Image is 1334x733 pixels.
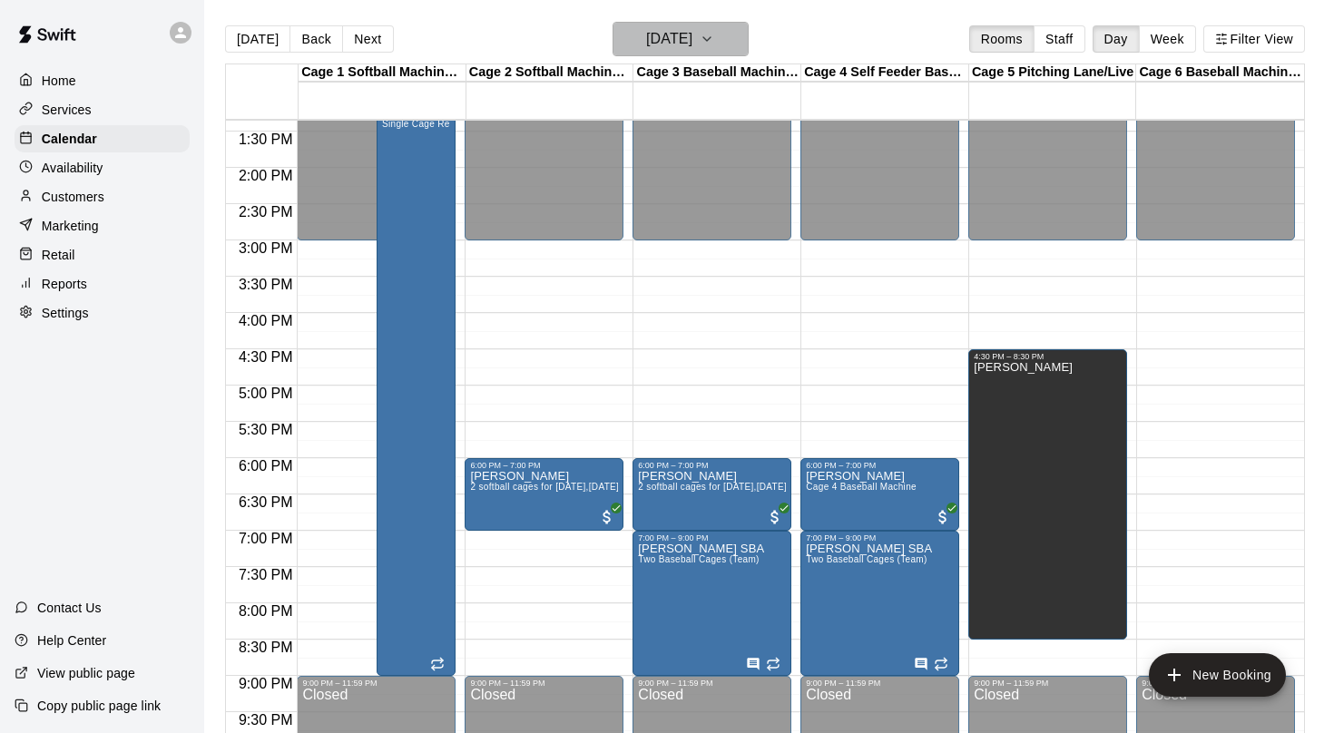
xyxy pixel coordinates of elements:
p: Settings [42,304,89,322]
span: 8:30 PM [234,640,298,655]
span: 6:30 PM [234,494,298,510]
div: 7:00 PM – 9:00 PM [806,533,954,542]
div: 7:00 PM – 9:00 PM: Alex Frazier SBA [633,531,791,676]
p: Reports [42,275,87,293]
span: Single Cage Rental (Live) [382,119,493,129]
div: 9:00 PM – 11:59 PM [974,679,1122,688]
a: Settings [15,299,190,327]
svg: Has notes [746,657,760,671]
span: 5:30 PM [234,422,298,437]
span: All customers have paid [934,508,952,526]
span: Cage 4 Baseball Machine [806,482,917,492]
p: Marketing [42,217,99,235]
span: Two Baseball Cages (Team) [806,554,927,564]
a: Retail [15,241,190,269]
a: Marketing [15,212,190,239]
p: Contact Us [37,599,102,617]
span: 4:00 PM [234,313,298,328]
div: 6:00 PM – 7:00 PM: Jaxon Burns [800,458,959,531]
div: 4:30 PM – 8:30 PM: Jason [968,349,1127,640]
button: [DATE] [613,22,749,56]
button: Week [1139,25,1196,53]
span: Recurring event [766,657,780,671]
p: Retail [42,246,75,264]
p: Copy public page link [37,697,161,715]
span: Two Baseball Cages (Team) [638,554,759,564]
div: 6:00 PM – 7:00 PM [638,461,786,470]
a: Availability [15,154,190,181]
a: Calendar [15,125,190,152]
span: 2:00 PM [234,168,298,183]
p: Calendar [42,130,97,148]
a: Reports [15,270,190,298]
div: Cage 1 Softball Machine/Live [299,64,466,82]
div: 7:00 PM – 9:00 PM [638,533,786,542]
button: Rooms [969,25,1035,53]
div: 9:00 PM – 11:59 PM [470,679,618,688]
div: 9:00 PM – 11:59 PM [302,679,450,688]
div: Cage 6 Baseball Machine/Softball Machine/Live [1136,64,1304,82]
a: Services [15,96,190,123]
div: 6:00 PM – 7:00 PM [470,461,618,470]
span: 3:00 PM [234,240,298,256]
button: Next [342,25,393,53]
span: 5:00 PM [234,386,298,401]
span: 8:00 PM [234,603,298,619]
button: Day [1093,25,1140,53]
div: 6:00 PM – 7:00 PM [806,461,954,470]
span: 4:30 PM [234,349,298,365]
svg: Has notes [914,657,928,671]
div: 1:00 PM – 9:00 PM: Shaunice [377,95,456,676]
div: 4:30 PM – 8:30 PM [974,352,1122,361]
span: 2 softball cages for [DATE],[DATE], Thursdays [638,482,838,492]
p: Home [42,72,76,90]
span: All customers have paid [598,508,616,526]
div: Cage 5 Pitching Lane/Live [969,64,1137,82]
div: 7:00 PM – 9:00 PM: Alex Frazier SBA [800,531,959,676]
div: Cage 2 Softball Machine/Live [466,64,634,82]
p: Services [42,101,92,119]
span: 2:30 PM [234,204,298,220]
div: Cage 3 Baseball Machine/Softball Machine [633,64,801,82]
h6: [DATE] [646,26,692,52]
p: Help Center [37,631,106,650]
a: Home [15,67,190,94]
span: All customers have paid [766,508,784,526]
p: Customers [42,188,104,206]
button: Filter View [1203,25,1305,53]
span: 9:00 PM [234,676,298,691]
span: 3:30 PM [234,277,298,292]
span: 2 softball cages for [DATE],[DATE], Thursdays [470,482,670,492]
button: Staff [1034,25,1085,53]
button: [DATE] [225,25,290,53]
div: 9:00 PM – 11:59 PM [638,679,786,688]
span: 6:00 PM [234,458,298,474]
p: Availability [42,159,103,177]
span: 9:30 PM [234,712,298,728]
a: Customers [15,183,190,210]
div: Cage 4 Self Feeder Baseball Machine/Live [801,64,969,82]
button: Back [289,25,343,53]
span: 7:30 PM [234,567,298,582]
span: 7:00 PM [234,531,298,546]
div: 6:00 PM – 7:00 PM: Sofia Urzua [465,458,623,531]
button: add [1149,653,1286,697]
div: 9:00 PM – 11:59 PM [806,679,954,688]
div: 6:00 PM – 7:00 PM: Sofia Urzua [633,458,791,531]
span: 1:30 PM [234,132,298,147]
p: View public page [37,664,135,682]
span: Recurring event [430,657,445,671]
span: Recurring event [934,657,948,671]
